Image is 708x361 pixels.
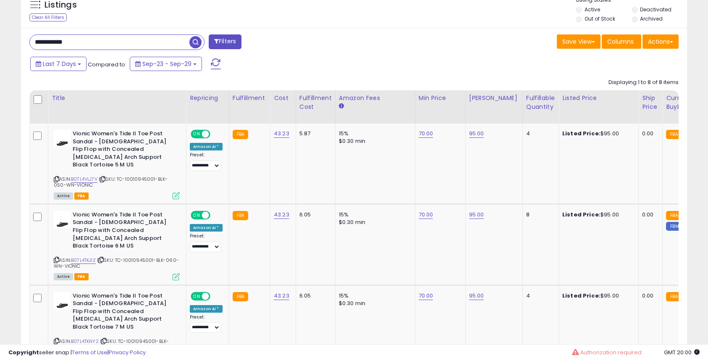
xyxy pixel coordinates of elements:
[419,292,433,300] a: 70.00
[562,129,600,137] b: Listed Price:
[640,15,663,22] label: Archived
[191,131,202,138] span: ON
[190,224,223,232] div: Amazon AI *
[469,292,484,300] a: 95.00
[419,94,462,103] div: Min Price
[666,211,682,220] small: FBA
[562,130,632,137] div: $95.00
[233,130,248,139] small: FBA
[190,305,223,313] div: Amazon AI *
[562,211,632,219] div: $95.00
[642,94,659,111] div: Ship Price
[73,211,175,252] b: Vionic Women's Tide II Toe Post Sandal - [DEMOGRAPHIC_DATA] Flip Flop with Concealed [MEDICAL_DAT...
[339,103,344,110] small: Amazon Fees.
[299,292,329,300] div: 6.05
[142,60,191,68] span: Sep-23 - Sep-29
[666,292,682,301] small: FBA
[339,130,409,137] div: 15%
[339,137,409,145] div: $0.30 min
[526,130,552,137] div: 4
[109,348,146,356] a: Privacy Policy
[191,211,202,219] span: ON
[71,176,97,183] a: B07L4VLJ7V
[339,292,409,300] div: 15%
[52,94,183,103] div: Title
[608,79,679,87] div: Displaying 1 to 8 of 8 items
[469,211,484,219] a: 95.00
[54,130,71,147] img: 31VulVutCSL._SL40_.jpg
[526,94,555,111] div: Fulfillable Quantity
[54,211,71,228] img: 31VulVutCSL._SL40_.jpg
[602,34,641,49] button: Columns
[209,34,241,49] button: Filters
[191,292,202,300] span: ON
[640,6,671,13] label: Deactivated
[73,130,175,171] b: Vionic Women's Tide II Toe Post Sandal - [DEMOGRAPHIC_DATA] Flip Flop with Concealed [MEDICAL_DAT...
[339,219,409,226] div: $0.30 min
[666,222,682,231] small: FBM
[299,94,332,111] div: Fulfillment Cost
[562,94,635,103] div: Listed Price
[642,130,656,137] div: 0.00
[54,292,71,309] img: 31VulVutCSL._SL40_.jpg
[666,130,682,139] small: FBA
[43,60,76,68] span: Last 7 Days
[339,211,409,219] div: 15%
[419,211,433,219] a: 70.00
[29,13,67,21] div: Clear All Filters
[190,314,223,333] div: Preset:
[339,300,409,307] div: $0.30 min
[642,211,656,219] div: 0.00
[233,211,248,220] small: FBA
[54,273,73,280] span: All listings currently available for purchase on Amazon
[233,292,248,301] small: FBA
[74,192,89,200] span: FBA
[274,211,289,219] a: 43.23
[585,15,615,22] label: Out of Stock
[209,131,223,138] span: OFF
[130,57,202,71] button: Sep-23 - Sep-29
[71,257,96,264] a: B07L4TKJ1Z
[562,292,632,300] div: $95.00
[233,94,267,103] div: Fulfillment
[8,348,39,356] strong: Copyright
[54,192,73,200] span: All listings currently available for purchase on Amazon
[274,129,289,138] a: 43.23
[74,273,89,280] span: FBA
[190,143,223,150] div: Amazon AI *
[339,94,412,103] div: Amazon Fees
[274,94,292,103] div: Cost
[664,348,700,356] span: 2025-10-7 20:00 GMT
[54,176,168,188] span: | SKU: TC-10010945001-BLK-050-WN-VIONIC
[190,152,223,171] div: Preset:
[30,57,87,71] button: Last 7 Days
[274,292,289,300] a: 43.23
[73,292,175,333] b: Vionic Women's Tide II Toe Post Sandal - [DEMOGRAPHIC_DATA] Flip Flop with Concealed [MEDICAL_DAT...
[299,130,329,137] div: 5.87
[54,257,179,269] span: | SKU: TC-10010945001-BLK-060-WN-VIONIC
[419,129,433,138] a: 70.00
[209,292,223,300] span: OFF
[299,211,329,219] div: 6.05
[8,349,146,357] div: seller snap | |
[526,292,552,300] div: 4
[88,61,126,69] span: Compared to:
[190,94,226,103] div: Repricing
[526,211,552,219] div: 8
[562,211,600,219] b: Listed Price:
[585,6,600,13] label: Active
[209,211,223,219] span: OFF
[54,211,180,279] div: ASIN:
[642,34,679,49] button: Actions
[72,348,108,356] a: Terms of Use
[190,233,223,252] div: Preset:
[557,34,600,49] button: Save View
[642,292,656,300] div: 0.00
[607,37,634,46] span: Columns
[469,94,519,103] div: [PERSON_NAME]
[54,130,180,198] div: ASIN:
[562,292,600,300] b: Listed Price:
[469,129,484,138] a: 95.00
